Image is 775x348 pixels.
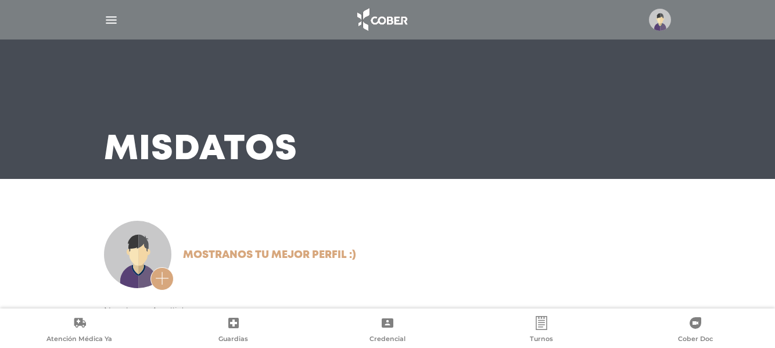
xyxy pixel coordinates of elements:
[156,316,310,346] a: Guardias
[310,316,464,346] a: Credencial
[351,6,412,34] img: logo_cober_home-white.png
[465,316,619,346] a: Turnos
[649,9,671,31] img: profile-placeholder.svg
[104,13,119,27] img: Cober_menu-lines-white.svg
[183,249,356,262] h2: Mostranos tu mejor perfil :)
[678,335,713,345] span: Cober Doc
[104,305,190,319] label: Nombre y Apellido
[530,335,553,345] span: Turnos
[2,316,156,346] a: Atención Médica Ya
[369,335,406,345] span: Credencial
[218,335,248,345] span: Guardias
[619,316,773,346] a: Cober Doc
[46,335,112,345] span: Atención Médica Ya
[104,135,297,165] h3: Mis Datos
